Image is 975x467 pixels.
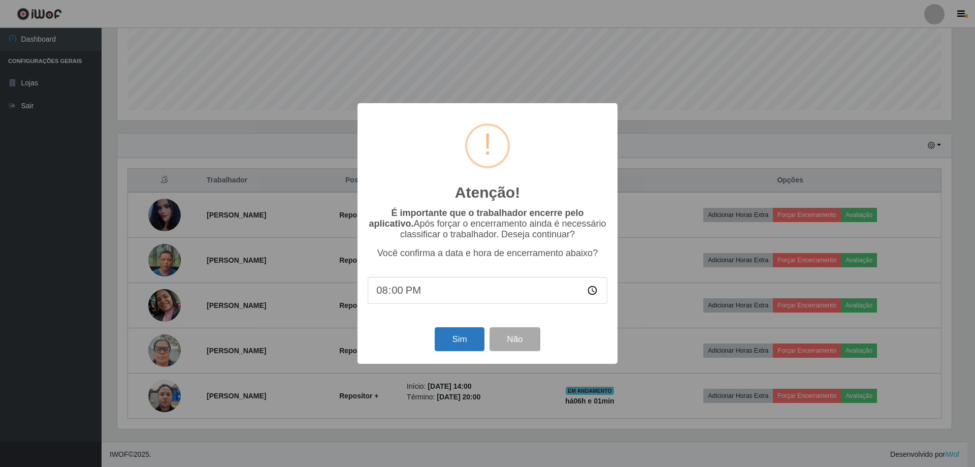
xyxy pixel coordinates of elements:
[455,183,520,202] h2: Atenção!
[435,327,484,351] button: Sim
[368,208,607,240] p: Após forçar o encerramento ainda é necessário classificar o trabalhador. Deseja continuar?
[368,248,607,259] p: Você confirma a data e hora de encerramento abaixo?
[369,208,583,229] b: É importante que o trabalhador encerre pelo aplicativo.
[490,327,540,351] button: Não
